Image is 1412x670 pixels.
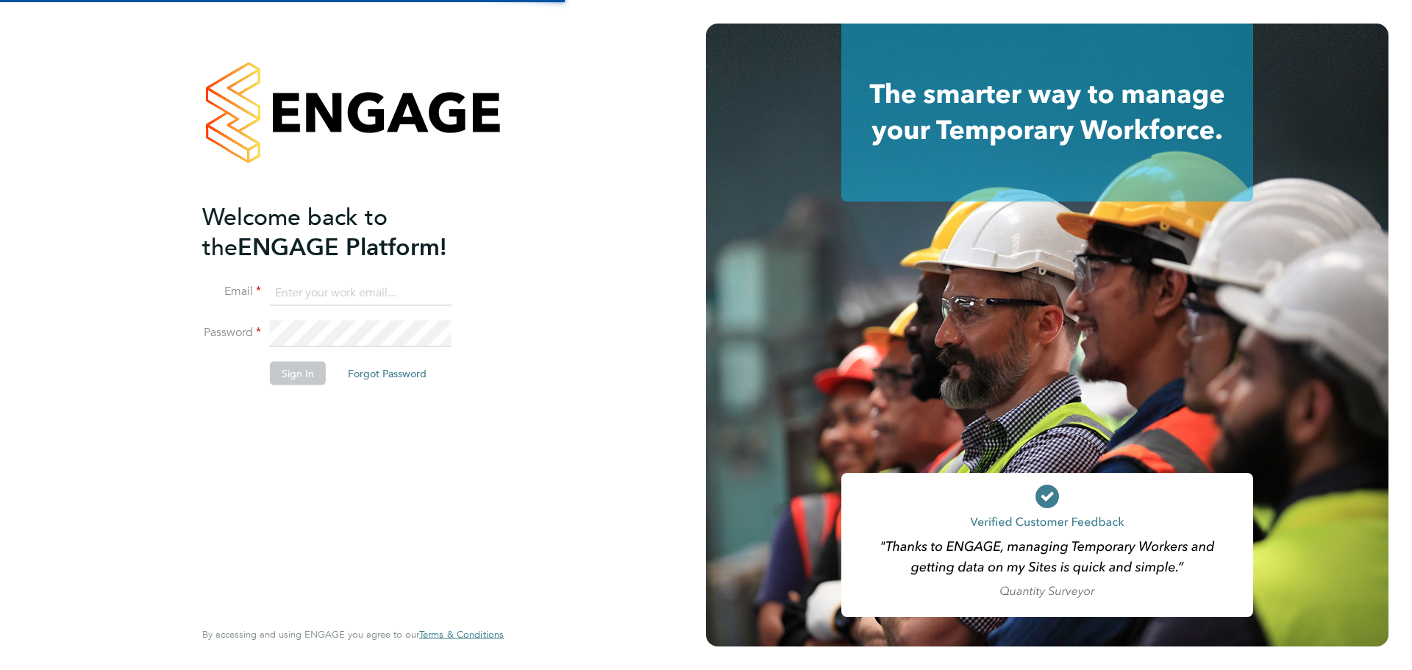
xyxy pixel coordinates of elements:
h2: ENGAGE Platform! [202,202,489,262]
span: Welcome back to the [202,202,388,261]
a: Terms & Conditions [419,629,504,641]
span: Terms & Conditions [419,628,504,641]
label: Password [202,325,261,341]
button: Sign In [270,362,326,385]
span: By accessing and using ENGAGE you agree to our [202,628,504,641]
input: Enter your work email... [270,279,452,306]
button: Forgot Password [336,362,438,385]
label: Email [202,284,261,299]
